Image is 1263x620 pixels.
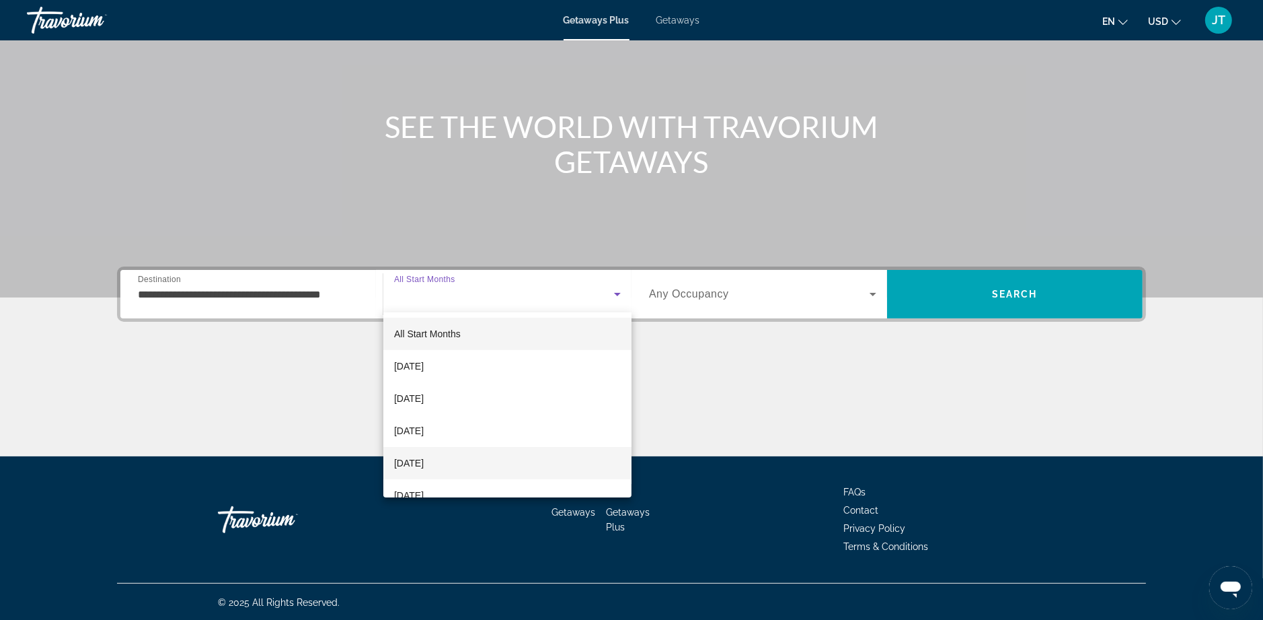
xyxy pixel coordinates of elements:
span: [DATE] [394,358,424,374]
span: [DATE] [394,455,424,471]
span: All Start Months [394,329,461,339]
iframe: Button to launch messaging window [1209,566,1252,609]
span: [DATE] [394,487,424,504]
span: [DATE] [394,423,424,439]
span: [DATE] [394,390,424,407]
